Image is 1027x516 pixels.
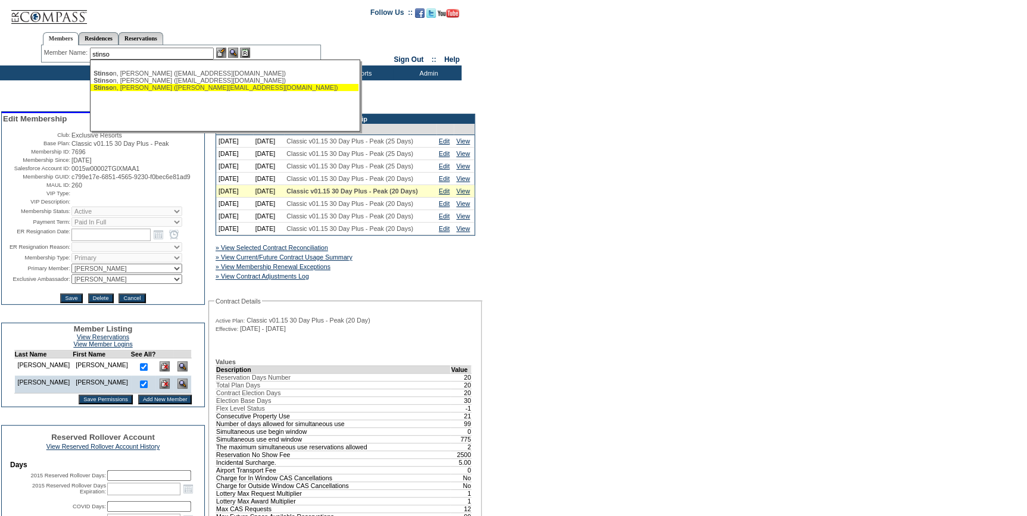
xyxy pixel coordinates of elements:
a: View [456,187,470,195]
a: » View Membership Renewal Exceptions [216,263,330,270]
a: Edit [439,150,449,157]
td: Simultaneous use begin window [216,427,451,435]
td: See All? [131,351,156,358]
td: Follow Us :: [370,7,413,21]
td: No [451,474,472,481]
td: Club: [3,132,70,139]
td: [DATE] [216,185,253,198]
img: Become our fan on Facebook [415,8,424,18]
td: 2500 [451,451,472,458]
a: View [456,200,470,207]
td: Charge for In Window CAS Cancellations [216,474,451,481]
td: [DATE] [216,223,253,235]
td: [DATE] [216,160,253,173]
a: View [456,225,470,232]
label: 2015 Reserved Rollover Days Expiration: [32,483,106,495]
a: » View Contract Adjustments Log [216,273,309,280]
span: Contract Election Days [216,389,280,396]
td: Membership Type: [3,253,70,262]
td: 20 [451,373,472,381]
td: Incidental Surcharge. [216,458,451,466]
td: First Name [73,351,131,358]
input: Add New Member [138,395,192,404]
td: The maximum simultaneous use reservations allowed [216,443,451,451]
td: [DATE] [216,173,253,185]
a: Edit [439,175,449,182]
td: Exclusive Ambassador: [3,274,70,284]
td: Salesforce Account ID: [3,165,70,172]
span: Classic v01.15 30 Day Plus - Peak (20 Day) [246,317,370,324]
td: Lottery Max Award Multiplier [216,497,451,505]
span: Exclusive Resorts [71,132,122,139]
span: 260 [71,182,82,189]
td: No [451,481,472,489]
legend: Contract Details [214,298,262,305]
span: Classic v01.15 30 Day Plus - Peak (25 Days) [286,162,413,170]
td: 1 [451,489,472,497]
a: View [456,175,470,182]
td: MAUL ID: [3,182,70,189]
td: -1 [451,404,472,412]
td: Membership ID: [3,148,70,155]
a: Edit [439,225,449,232]
td: [DATE] [253,185,285,198]
span: Stinso [93,84,113,91]
span: Stinso [93,70,113,77]
a: Edit [439,212,449,220]
td: Number of days allowed for simultaneous use [216,420,451,427]
span: 7696 [71,148,86,155]
td: Admin [393,65,461,80]
img: View [228,48,238,58]
span: Total Plan Days [216,381,260,389]
td: VIP Description: [3,198,70,205]
td: Membership GUID: [3,173,70,180]
td: 0 [451,466,472,474]
td: Payment Term: [3,217,70,227]
td: 20 [451,389,472,396]
a: Edit [439,200,449,207]
img: Reservations [240,48,250,58]
div: n, [PERSON_NAME] ([EMAIL_ADDRESS][DOMAIN_NAME]) [93,77,355,84]
a: Become our fan on Facebook [415,12,424,19]
td: [DATE] [253,135,285,148]
a: View [456,150,470,157]
a: View [456,212,470,220]
label: COVID Days: [73,504,106,509]
td: [DATE] [253,198,285,210]
td: Airport Transport Fee [216,466,451,474]
span: Classic v01.15 30 Day Plus - Peak (20 Days) [286,175,413,182]
img: Delete [160,379,170,389]
span: Member Listing [74,324,133,333]
td: 20 [451,381,472,389]
span: Classic v01.15 30 Day Plus - Peak (20 Days) [286,212,413,220]
td: Consecutive Property Use [216,412,451,420]
a: » View Current/Future Contract Usage Summary [216,254,352,261]
img: Subscribe to our YouTube Channel [438,9,459,18]
td: Value [451,365,472,373]
a: Open the calendar popup. [152,228,165,241]
td: [DATE] [253,148,285,160]
a: View Member Logins [73,340,132,348]
td: Last Name [14,351,73,358]
span: [DATE] - [DATE] [240,325,286,332]
td: [DATE] [216,210,253,223]
td: ER Resignation Date: [3,228,70,241]
td: Max CAS Requests [216,505,451,512]
td: 2 [451,443,472,451]
td: [PERSON_NAME] [14,376,73,393]
span: Active Plan: [216,317,245,324]
span: Classic v01.15 30 Day Plus - Peak (20 Days) [286,187,417,195]
a: Help [444,55,460,64]
td: [DATE] [216,135,253,148]
input: Save Permissions [79,395,133,404]
td: 21 [451,412,472,420]
div: Member Name: [44,48,90,58]
td: 30 [451,396,472,404]
td: Simultaneous use end window [216,435,451,443]
td: [PERSON_NAME] [14,358,73,376]
a: View Reservations [77,333,129,340]
td: ER Resignation Reason: [3,242,70,252]
td: 12 [451,505,472,512]
span: Classic v01.15 30 Day Plus - Peak (20 Days) [286,200,413,207]
a: Open the calendar popup. [182,482,195,495]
